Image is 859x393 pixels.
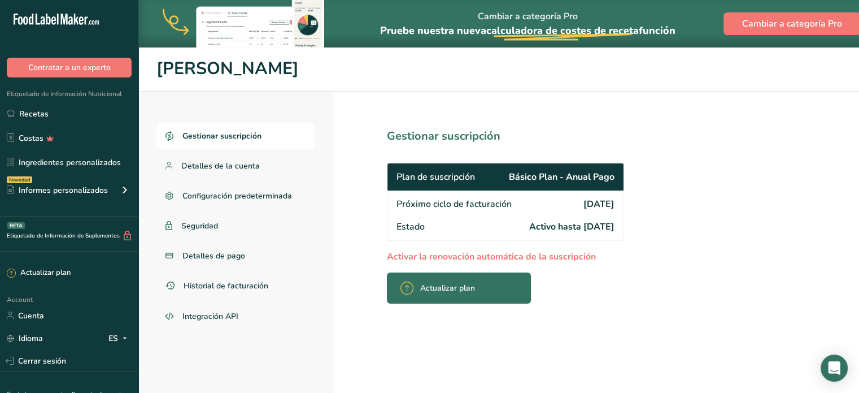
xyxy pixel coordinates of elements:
button: Contratar a un experto [7,58,132,77]
span: [DATE] [583,197,614,211]
span: Activo hasta [DATE] [529,220,614,234]
span: Configuración predeterminada [182,190,292,202]
a: Configuración predeterminada [156,183,315,209]
a: Seguridad [156,213,315,239]
span: calculadora de costes de receta [486,24,639,37]
span: Estado [396,220,425,234]
h1: [PERSON_NAME] [156,56,841,82]
span: Cambiar a categoría Pro [742,17,842,31]
span: Seguridad [181,220,218,232]
span: Gestionar suscripción [182,130,261,142]
div: Informes personalizados [7,184,108,196]
a: Detalles de la cuenta [156,153,315,179]
a: Idioma [7,329,43,348]
div: Cambiar a categoría Pro [380,1,675,47]
div: Actualizar plan [7,267,71,279]
div: Novedad [7,176,32,183]
p: Activar la renovación automática de la suscripción [387,250,674,264]
div: BETA [7,222,25,229]
span: Pruebe nuestra nueva función [380,24,675,37]
span: Actualizar plan [420,282,475,294]
a: Historial de facturación [156,273,315,299]
span: Próximo ciclo de facturación [396,197,512,211]
a: Gestionar suscripción [156,123,315,149]
span: Plan de suscripción [396,170,475,184]
h1: Gestionar suscripción [387,128,674,145]
span: Detalles de pago [182,250,245,262]
a: Detalles de pago [156,243,315,269]
a: Integración API [156,303,315,330]
span: Historial de facturación [184,280,268,292]
span: Detalles de la cuenta [181,160,260,172]
span: Integración API [182,310,238,322]
div: Open Intercom Messenger [821,355,848,382]
div: ES [108,331,132,345]
span: Básico Plan - Anual Pago [509,170,614,184]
